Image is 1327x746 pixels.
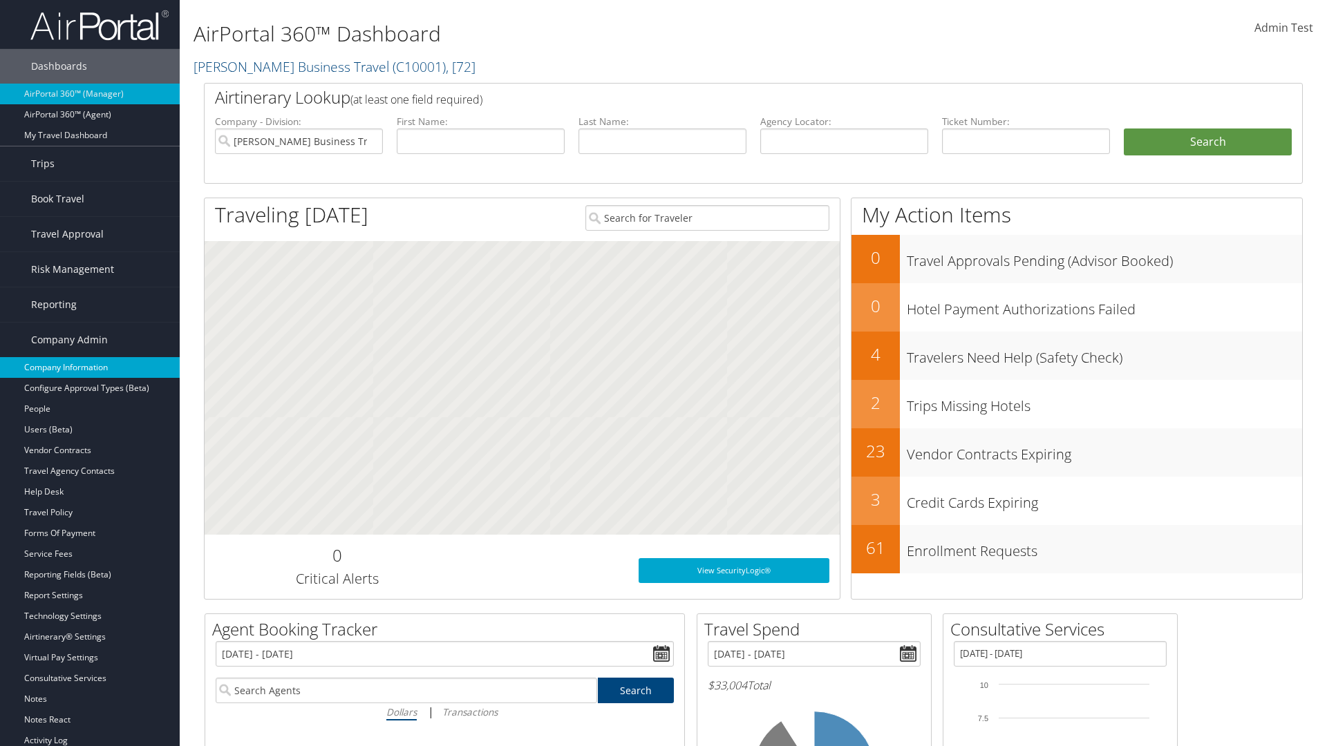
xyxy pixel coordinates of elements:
input: Search Agents [216,678,597,703]
h1: My Action Items [851,200,1302,229]
span: Dashboards [31,49,87,84]
h3: Travel Approvals Pending (Advisor Booked) [907,245,1302,271]
i: Transactions [442,705,498,718]
a: 0Hotel Payment Authorizations Failed [851,283,1302,332]
span: $33,004 [708,678,747,693]
div: | [216,703,674,720]
h1: Traveling [DATE] [215,200,368,229]
a: Admin Test [1254,7,1313,50]
span: , [ 72 ] [446,57,476,76]
a: 23Vendor Contracts Expiring [851,428,1302,477]
h2: 0 [215,544,459,567]
a: View SecurityLogic® [639,558,829,583]
h2: 2 [851,391,900,414]
a: [PERSON_NAME] Business Travel [194,57,476,76]
h3: Trips Missing Hotels [907,390,1302,416]
h2: 0 [851,294,900,318]
input: Search for Traveler [585,205,829,231]
a: 4Travelers Need Help (Safety Check) [851,332,1302,380]
span: Travel Approval [31,217,104,251]
label: Company - Division: [215,115,383,128]
h3: Travelers Need Help (Safety Check) [907,341,1302,367]
a: Search [598,678,675,703]
span: Reporting [31,287,77,322]
a: 2Trips Missing Hotels [851,380,1302,428]
label: Last Name: [578,115,746,128]
h2: 0 [851,246,900,269]
label: Agency Locator: [760,115,928,128]
a: 3Credit Cards Expiring [851,477,1302,525]
tspan: 7.5 [978,714,988,723]
h2: 3 [851,488,900,511]
h2: 23 [851,439,900,463]
span: Book Travel [31,182,84,216]
a: 61Enrollment Requests [851,525,1302,573]
h2: Travel Spend [704,618,931,641]
button: Search [1124,128,1292,156]
h2: Consultative Services [950,618,1177,641]
h3: Vendor Contracts Expiring [907,438,1302,464]
h2: 4 [851,343,900,366]
i: Dollars [386,705,417,718]
h3: Credit Cards Expiring [907,486,1302,513]
span: ( C10001 ) [393,57,446,76]
h3: Enrollment Requests [907,535,1302,561]
label: Ticket Number: [942,115,1110,128]
tspan: 10 [980,681,988,689]
span: Risk Management [31,252,114,287]
label: First Name: [397,115,565,128]
h3: Critical Alerts [215,569,459,589]
span: Company Admin [31,323,108,357]
span: Trips [31,146,55,181]
span: Admin Test [1254,20,1313,35]
h6: Total [708,678,921,693]
img: airportal-logo.png [30,9,169,41]
h2: Agent Booking Tracker [212,618,684,641]
h3: Hotel Payment Authorizations Failed [907,293,1302,319]
a: 0Travel Approvals Pending (Advisor Booked) [851,235,1302,283]
h2: Airtinerary Lookup [215,86,1201,109]
h1: AirPortal 360™ Dashboard [194,19,940,48]
h2: 61 [851,536,900,559]
span: (at least one field required) [350,92,482,107]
